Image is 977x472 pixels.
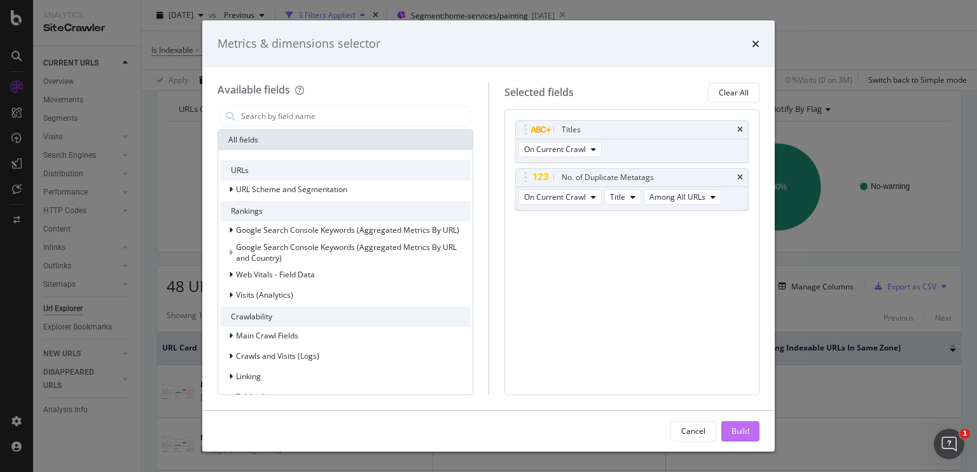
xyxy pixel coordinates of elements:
div: Titles [562,123,581,136]
iframe: Intercom live chat [934,429,964,459]
div: URLs [221,160,470,181]
button: Clear All [708,83,759,103]
div: times [752,36,759,52]
span: Title [610,191,625,202]
span: On Current Crawl [524,191,586,202]
div: Metrics & dimensions selector [218,36,380,52]
div: All fields [218,130,473,150]
span: Google Search Console Keywords (Aggregated Metrics By URL) [236,225,459,235]
div: This group is disabled [221,242,470,263]
span: Among All URLs [649,191,705,202]
span: Crawls and Visits (Logs) [236,351,319,361]
span: 1 [960,429,970,439]
span: Rel Anchors [236,391,278,402]
div: times [737,126,743,134]
button: Among All URLs [644,190,721,205]
div: Cancel [681,426,705,436]
div: Rankings [221,201,470,221]
div: No. of Duplicate Metatags [562,171,654,184]
div: Build [731,426,749,436]
span: Visits (Analytics) [236,289,293,300]
div: modal [202,20,775,452]
div: No. of Duplicate MetatagstimesOn Current CrawlTitleAmong All URLs [515,168,749,211]
button: Title [604,190,641,205]
div: Clear All [719,87,749,98]
input: Search by field name [240,107,470,126]
span: Web Vitals - Field Data [236,269,315,280]
button: On Current Crawl [518,190,602,205]
div: Available fields [218,83,290,97]
span: Main Crawl Fields [236,330,298,341]
div: Selected fields [504,85,574,100]
button: On Current Crawl [518,142,602,157]
div: times [737,174,743,181]
div: TitlestimesOn Current Crawl [515,120,749,163]
button: Build [721,421,759,441]
span: URL Scheme and Segmentation [236,184,347,195]
span: Linking [236,371,261,382]
button: Cancel [670,421,716,441]
div: Crawlability [221,307,470,327]
span: On Current Crawl [524,144,586,155]
span: Google Search Console Keywords (Aggregated Metrics By URL and Country) [236,242,457,263]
